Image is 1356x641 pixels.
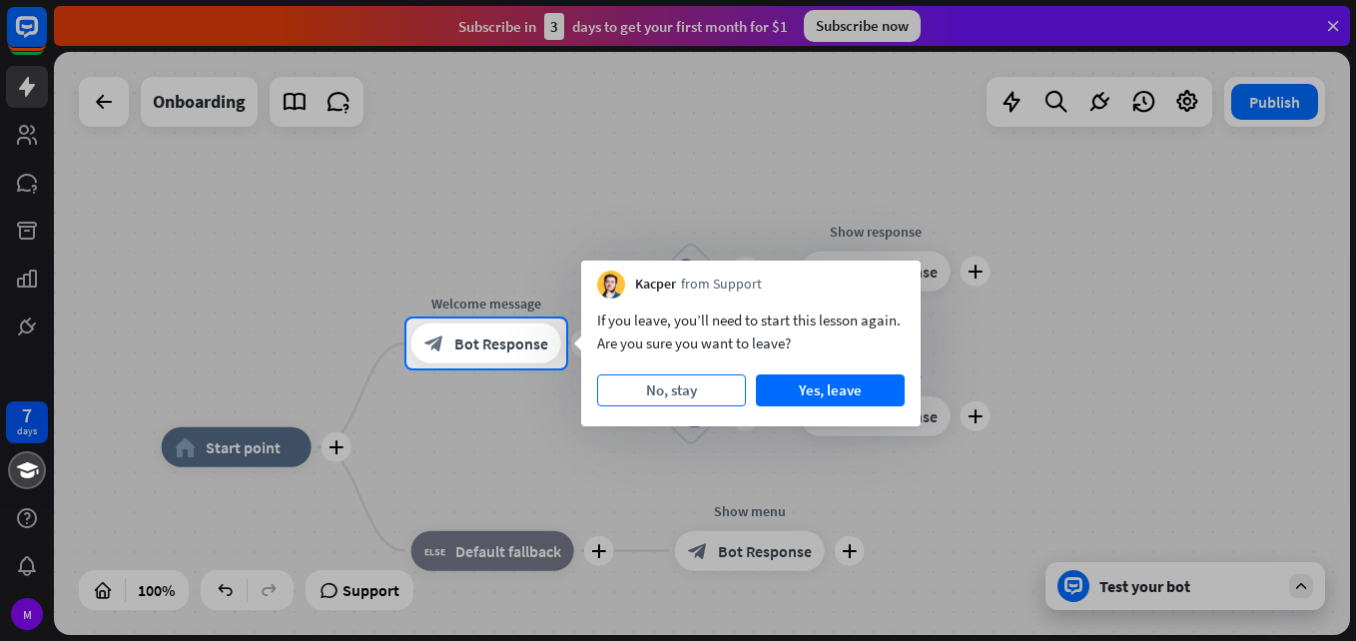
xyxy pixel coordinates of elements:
[16,8,76,68] button: Open LiveChat chat widget
[681,275,762,295] span: from Support
[424,333,444,353] i: block_bot_response
[597,374,746,406] button: No, stay
[454,333,548,353] span: Bot Response
[756,374,905,406] button: Yes, leave
[597,309,905,354] div: If you leave, you’ll need to start this lesson again. Are you sure you want to leave?
[635,275,676,295] span: Kacper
